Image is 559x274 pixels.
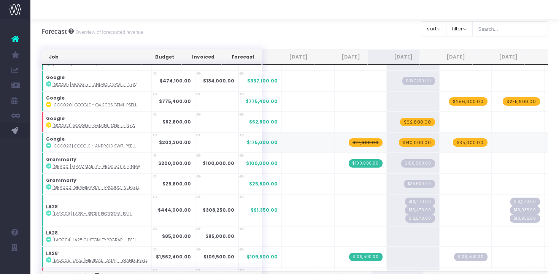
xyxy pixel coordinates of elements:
[405,198,435,206] span: Streamtime Draft Invoice: null – LA0003 - Sport Pictograms
[159,139,191,146] strong: $202,300.00
[246,160,278,167] span: $100,000.00
[42,247,152,267] td: :
[158,160,191,166] strong: $200,000.00
[510,206,540,214] span: Streamtime Draft Invoice: null – LA0003 - Sport Pictograms
[449,97,488,106] span: wayahead Revenue Forecast Item
[52,123,135,128] abbr: [GOO021] Google - Gemini Tone of Voice - Brand - New
[247,253,278,260] span: $109,500.00
[404,180,435,188] span: Streamtime Draft Invoice: null – [GRA002] Grammarly - Product Video
[510,198,540,206] span: Streamtime Draft Invoice: null – LA0003 - Sport Pictograms
[401,159,435,168] span: Streamtime Draft Invoice: null – Grammarly - Product Videos
[160,78,191,84] strong: $474,100.00
[141,49,181,65] th: Budget
[52,102,137,108] abbr: [GOO020] Google - Q4 2025 Gemini Design - Brand - Upsell
[251,207,278,214] span: $91,350.00
[156,253,191,260] strong: $1,562,400.00
[205,233,234,239] strong: $85,000.00
[349,253,383,261] span: Streamtime Invoice: 920 – [LAO005] LA28 Retainer - Brand - Upsell
[46,74,65,81] strong: Google
[159,98,191,105] strong: $775,400.00
[454,253,488,261] span: Streamtime Draft Invoice: null – [LAO005] LA28 Retainer - Brand - Upsell
[203,78,234,84] strong: $134,000.00
[42,132,152,153] td: :
[203,253,234,260] strong: $109,500.00
[42,226,152,247] td: :
[367,49,420,65] th: Sep 25: activate to sort column ascending
[42,174,152,194] td: :
[42,153,152,173] td: :
[46,177,76,184] strong: Grammarly
[315,49,367,65] th: Aug 25: activate to sort column ascending
[46,95,65,101] strong: Google
[42,49,141,65] th: Job: activate to sort column ascending
[52,82,137,87] abbr: [GOO017] Google - Android Spotlight - Brand - New
[41,28,67,35] span: Forecast
[249,181,278,187] span: $25,800.00
[472,49,525,65] th: Nov 25: activate to sort column ascending
[52,185,140,190] abbr: [GRA002] Grammarly - Product Video - Brand - Upsell
[46,250,58,257] strong: LA28
[52,211,133,217] abbr: [LAO003] LA28 - Sport Pictograms - Upsell
[162,233,191,239] strong: $85,000.00
[52,237,138,243] abbr: [LAO004] LA28 Custom Typography - Upsell
[42,194,152,226] td: :
[510,214,540,223] span: Streamtime Draft Invoice: null – LA0003 - Sport Pictograms
[405,214,435,223] span: Streamtime Draft Invoice: null – LA0003 - Sport Pictograms
[405,206,435,214] span: Streamtime Draft Invoice: null – LA0003 - Sport Pictograms
[203,160,234,166] strong: $100,000.00
[158,207,191,213] strong: $444,000.00
[46,136,65,142] strong: Google
[247,139,278,146] span: $175,000.00
[503,97,540,106] span: wayahead Revenue Forecast Item
[249,119,278,125] span: $62,800.00
[42,91,152,112] td: :
[46,115,65,122] strong: Google
[247,78,278,84] span: $337,100.00
[349,138,383,147] span: wayahead Revenue Forecast Item
[52,258,148,263] abbr: [LAO005] LA28 Retainer - Brand - Upsell
[162,181,191,187] strong: $25,800.00
[74,28,143,35] small: Overview of forecasted revenue
[349,159,383,168] span: Streamtime Invoice: 908 – Grammarly - Product Videos
[46,203,58,210] strong: LA28
[246,98,278,105] span: $775,400.00
[162,119,191,125] strong: $62,800.00
[46,230,58,236] strong: LA28
[52,164,140,169] abbr: [GRA001] Grammarly - Product Videos - Brand - New
[262,49,315,65] th: Jul 25: activate to sort column ascending
[399,138,435,147] span: wayahead Revenue Forecast Item
[453,138,488,147] span: wayahead Revenue Forecast Item
[400,118,435,126] span: wayahead Revenue Forecast Item
[222,49,262,65] th: Forecast
[42,71,152,91] td: :
[472,21,548,36] input: Search...
[420,49,472,65] th: Oct 25: activate to sort column ascending
[181,49,222,65] th: Invoiced
[421,21,446,36] button: sort
[46,156,76,163] strong: Grammarly
[42,112,152,132] td: :
[446,21,473,36] button: filter
[203,207,234,213] strong: $308,250.00
[10,259,21,270] img: images/default_profile_image.png
[52,143,136,149] abbr: [GOO023] Google - Android Switchers - Campaign - Upsell
[402,77,435,85] span: Streamtime Draft Invoice: null – [GOO017] Google - Android - Brand - New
